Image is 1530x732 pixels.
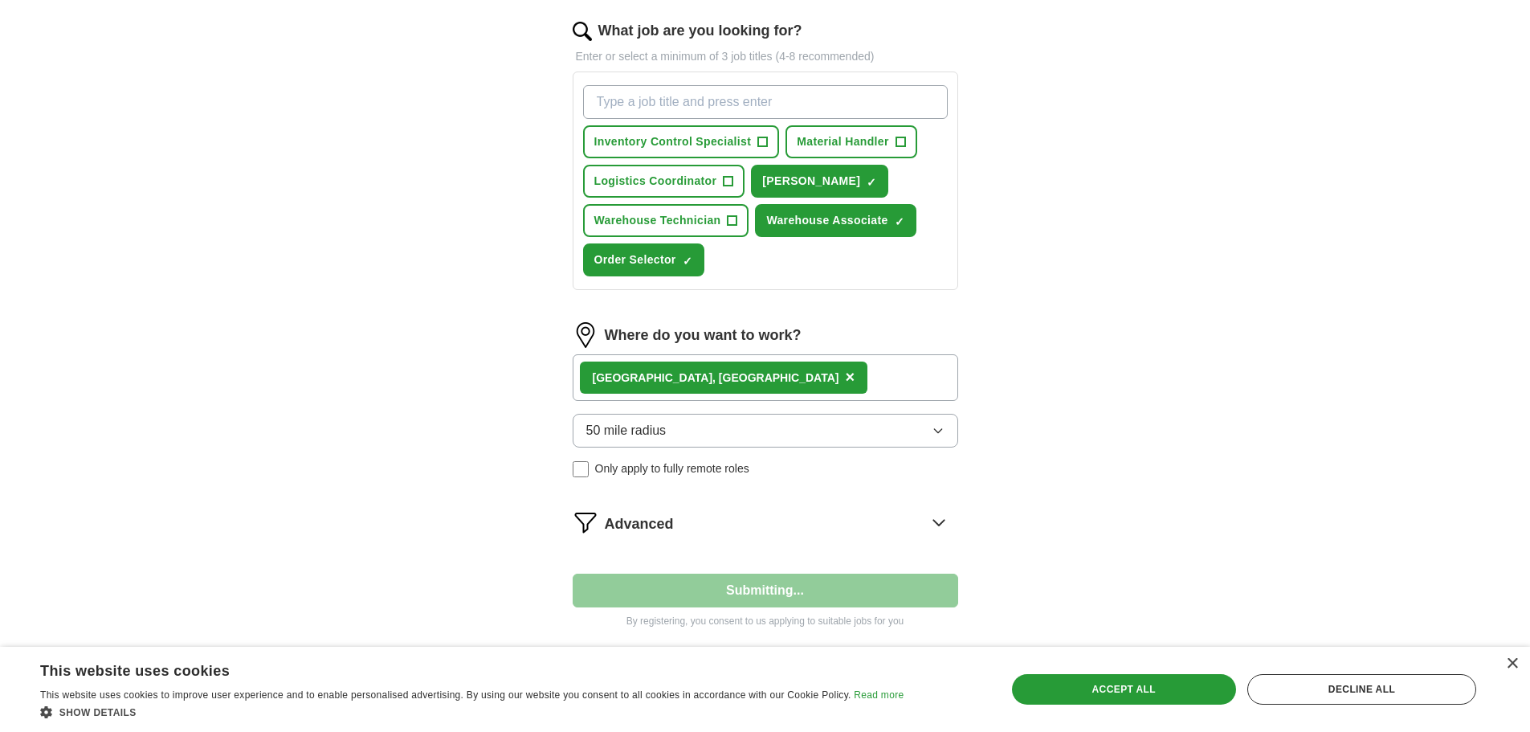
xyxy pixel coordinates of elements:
[594,173,717,190] span: Logistics Coordinator
[583,204,749,237] button: Warehouse Technician
[854,689,904,701] a: Read more, opens a new window
[573,574,958,607] button: Submitting...
[598,20,802,42] label: What job are you looking for?
[845,368,855,386] span: ×
[755,204,916,237] button: Warehouse Associate✓
[573,509,598,535] img: filter
[594,251,676,268] span: Order Selector
[683,255,692,268] span: ✓
[573,22,592,41] img: search.png
[1506,658,1518,670] div: Close
[573,614,958,628] p: By registering, you consent to us applying to suitable jobs for you
[785,125,917,158] button: Material Handler
[797,133,889,150] span: Material Handler
[40,689,851,701] span: This website uses cookies to improve user experience and to enable personalised advertising. By u...
[895,215,904,228] span: ✓
[605,325,802,346] label: Where do you want to work?
[59,707,137,718] span: Show details
[586,421,667,440] span: 50 mile radius
[867,176,876,189] span: ✓
[583,85,948,119] input: Type a job title and press enter
[573,414,958,448] button: 50 mile radius
[573,461,589,477] input: Only apply to fully remote roles
[1247,674,1476,705] div: Decline all
[594,133,752,150] span: Inventory Control Specialist
[583,125,780,158] button: Inventory Control Specialist
[593,371,713,384] strong: [GEOGRAPHIC_DATA]
[845,366,855,390] button: ×
[583,165,745,198] button: Logistics Coordinator
[605,513,674,535] span: Advanced
[751,165,888,198] button: [PERSON_NAME]✓
[595,460,749,477] span: Only apply to fully remote roles
[594,212,721,229] span: Warehouse Technician
[1012,674,1236,705] div: Accept all
[40,656,863,681] div: This website uses cookies
[766,212,887,229] span: Warehouse Associate
[593,370,839,386] div: , [GEOGRAPHIC_DATA]
[573,322,598,348] img: location.png
[762,173,860,190] span: [PERSON_NAME]
[573,48,958,65] p: Enter or select a minimum of 3 job titles (4-8 recommended)
[583,243,704,276] button: Order Selector✓
[40,704,904,720] div: Show details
